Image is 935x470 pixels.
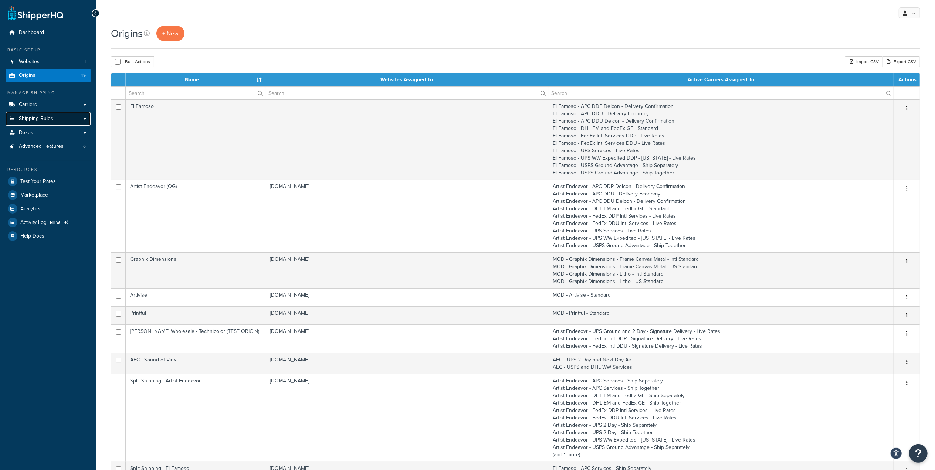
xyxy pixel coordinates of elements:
[126,252,265,288] td: Graphik Dimensions
[548,324,894,353] td: Artist Endeaovr - UPS Ground and 2 Day - Signature Delivery - Live Rates Artist Endeavor - FedEx ...
[126,87,265,99] input: Search
[20,192,48,198] span: Marketplace
[548,374,894,462] td: Artist Endeavor - APC Services - Ship Separately Artist Endeavor - APC Services - Ship Together A...
[6,90,91,96] div: Manage Shipping
[265,87,548,99] input: Search
[126,73,265,86] th: Name : activate to sort column ascending
[126,374,265,462] td: Split Shipping - Artist Endeavor
[6,216,91,229] li: Activity Log
[19,130,33,136] span: Boxes
[20,233,44,239] span: Help Docs
[111,26,143,41] h1: Origins
[6,126,91,140] a: Boxes
[6,167,91,173] div: Resources
[6,47,91,53] div: Basic Setup
[19,72,35,79] span: Origins
[20,219,47,226] span: Activity Log
[845,56,883,67] div: Import CSV
[6,202,91,215] a: Analytics
[265,252,548,288] td: [DOMAIN_NAME]
[8,6,63,20] a: ShipperHQ Home
[548,353,894,374] td: AEC - UPS 2 Day and Next Day Air AEC - USPS and DHL WW Services
[19,59,40,65] span: Websites
[83,143,86,150] span: 6
[548,73,894,86] th: Active Carriers Assigned To
[6,140,91,153] a: Advanced Features 6
[20,178,56,185] span: Test Your Rates
[6,69,91,82] a: Origins 49
[6,229,91,243] a: Help Docs
[50,219,61,225] span: NEW
[6,55,91,69] li: Websites
[20,206,41,212] span: Analytics
[84,59,86,65] span: 1
[548,252,894,288] td: MOD - Graphik Dimensions - Frame Canvas Metal - Intl Standard MOD - Graphik Dimensions - Frame Ca...
[81,72,86,79] span: 49
[548,306,894,324] td: MOD - Printful - Standard
[126,324,265,353] td: [PERSON_NAME] Wholesale - Technicolor (TEST ORIGIN)
[126,99,265,180] td: El Famoso
[894,73,920,86] th: Actions
[6,188,91,202] a: Marketplace
[19,30,44,36] span: Dashboard
[883,56,920,67] a: Export CSV
[265,306,548,324] td: [DOMAIN_NAME]
[548,87,894,99] input: Search
[548,180,894,252] td: Artist Endeavor - APC DDP Delcon - Delivery Confirmation Artist Endeavor - APC DDU - Delivery Eco...
[6,112,91,126] a: Shipping Rules
[126,180,265,252] td: Artist Endeavor (OG)
[6,175,91,188] a: Test Your Rates
[265,324,548,353] td: [DOMAIN_NAME]
[265,288,548,306] td: [DOMAIN_NAME]
[111,56,154,67] button: Bulk Actions
[162,29,179,38] span: + New
[6,140,91,153] li: Advanced Features
[265,180,548,252] td: [DOMAIN_NAME]
[19,143,64,150] span: Advanced Features
[265,73,548,86] th: Websites Assigned To
[126,353,265,374] td: AEC - Sound of Vinyl
[6,98,91,112] a: Carriers
[6,216,91,229] a: Activity Log NEW
[265,353,548,374] td: [DOMAIN_NAME]
[265,374,548,462] td: [DOMAIN_NAME]
[6,26,91,40] a: Dashboard
[126,306,265,324] td: Printful
[6,69,91,82] li: Origins
[19,102,37,108] span: Carriers
[548,288,894,306] td: MOD - Artivise - Standard
[909,444,928,463] button: Open Resource Center
[6,55,91,69] a: Websites 1
[548,99,894,180] td: El Famoso - APC DDP Delcon - Delivery Confirmation El Famoso - APC DDU - Delivery Economy El Famo...
[126,288,265,306] td: Artivise
[19,116,53,122] span: Shipping Rules
[156,26,184,41] a: + New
